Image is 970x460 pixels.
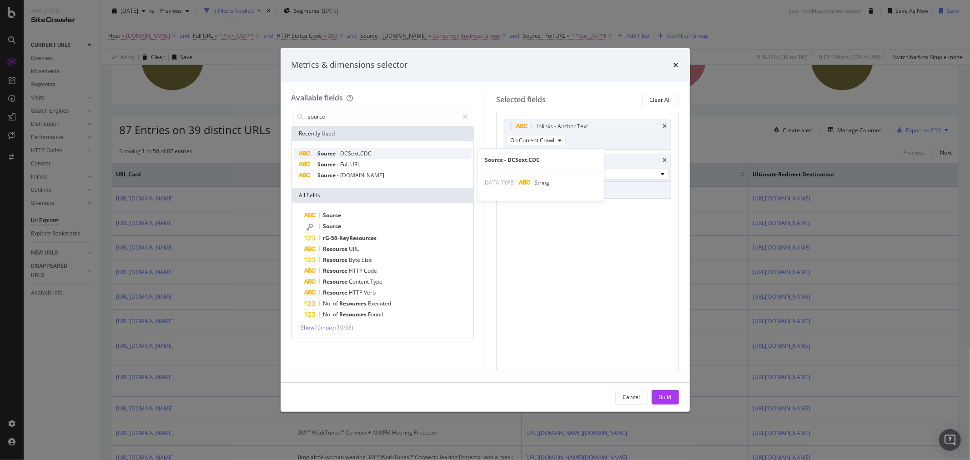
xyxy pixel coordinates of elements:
[333,300,340,307] span: of
[364,289,376,296] span: Verb
[349,256,362,264] span: Byte
[534,179,549,186] span: String
[939,429,961,451] div: Open Intercom Messenger
[340,310,368,318] span: Resources
[364,267,377,275] span: Code
[615,390,648,405] button: Cancel
[652,390,679,405] button: Build
[323,310,333,318] span: No.
[368,300,392,307] span: Executed
[292,93,343,103] div: Available fields
[362,256,372,264] span: Size
[323,267,349,275] span: Resource
[292,126,474,141] div: Recently Used
[663,124,667,129] div: times
[323,211,342,219] span: Source
[341,171,385,179] span: [DOMAIN_NAME]
[323,222,342,230] span: Source
[323,245,349,253] span: Resource
[340,300,368,307] span: Resources
[537,122,588,131] div: Inlinks - Anchor Text
[510,136,554,144] span: On Current Crawl
[341,150,372,157] span: DCSext.CDC
[349,278,371,285] span: Content
[337,160,341,168] span: -
[337,171,341,179] span: -
[323,289,349,296] span: Resource
[349,289,364,296] span: HTTP
[496,95,546,105] div: Selected fields
[485,179,515,186] span: DATA TYPE:
[351,160,361,168] span: URL
[323,300,333,307] span: No.
[642,93,679,107] button: Clear All
[292,188,474,203] div: All fields
[323,256,349,264] span: Resource
[659,393,672,401] div: Build
[336,324,354,331] span: ( 10 / 38 )
[301,324,335,331] span: Show 10 more
[663,158,667,163] div: times
[650,96,671,104] div: Clear All
[337,150,341,157] span: -
[318,171,337,179] span: Source
[504,120,671,150] div: Inlinks - Anchor TexttimesOn Current Crawl
[673,59,679,71] div: times
[368,310,384,318] span: Found
[341,160,351,168] span: Full
[292,59,408,71] div: Metrics & dimensions selector
[506,135,566,146] button: On Current Crawl
[307,110,459,124] input: Search by field name
[333,310,340,318] span: of
[349,245,359,253] span: URL
[281,48,690,412] div: modal
[318,160,337,168] span: Source
[323,234,377,242] span: rG-56-KeyResources
[323,278,349,285] span: Resource
[477,156,604,164] div: Source - DCSext.CDC
[623,393,640,401] div: Cancel
[318,150,337,157] span: Source
[349,267,364,275] span: HTTP
[371,278,383,285] span: Type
